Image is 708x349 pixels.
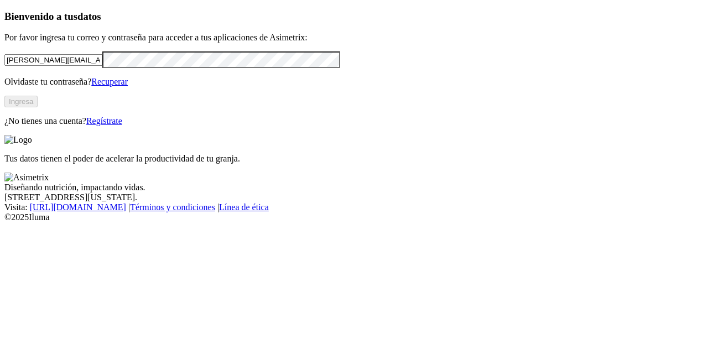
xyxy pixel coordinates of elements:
div: Visita : | | [4,202,704,212]
p: Por favor ingresa tu correo y contraseña para acceder a tus aplicaciones de Asimetrix: [4,33,704,43]
div: Diseñando nutrición, impactando vidas. [4,183,704,192]
div: © 2025 Iluma [4,212,704,222]
p: Tus datos tienen el poder de acelerar la productividad de tu granja. [4,154,704,164]
div: [STREET_ADDRESS][US_STATE]. [4,192,704,202]
a: Línea de ética [219,202,269,212]
button: Ingresa [4,96,38,107]
p: Olvidaste tu contraseña? [4,77,704,87]
p: ¿No tienes una cuenta? [4,116,704,126]
a: Regístrate [86,116,122,126]
img: Asimetrix [4,173,49,183]
span: datos [77,11,101,22]
input: Tu correo [4,54,102,66]
h3: Bienvenido a tus [4,11,704,23]
a: Recuperar [91,77,128,86]
img: Logo [4,135,32,145]
a: Términos y condiciones [130,202,215,212]
a: [URL][DOMAIN_NAME] [30,202,126,212]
